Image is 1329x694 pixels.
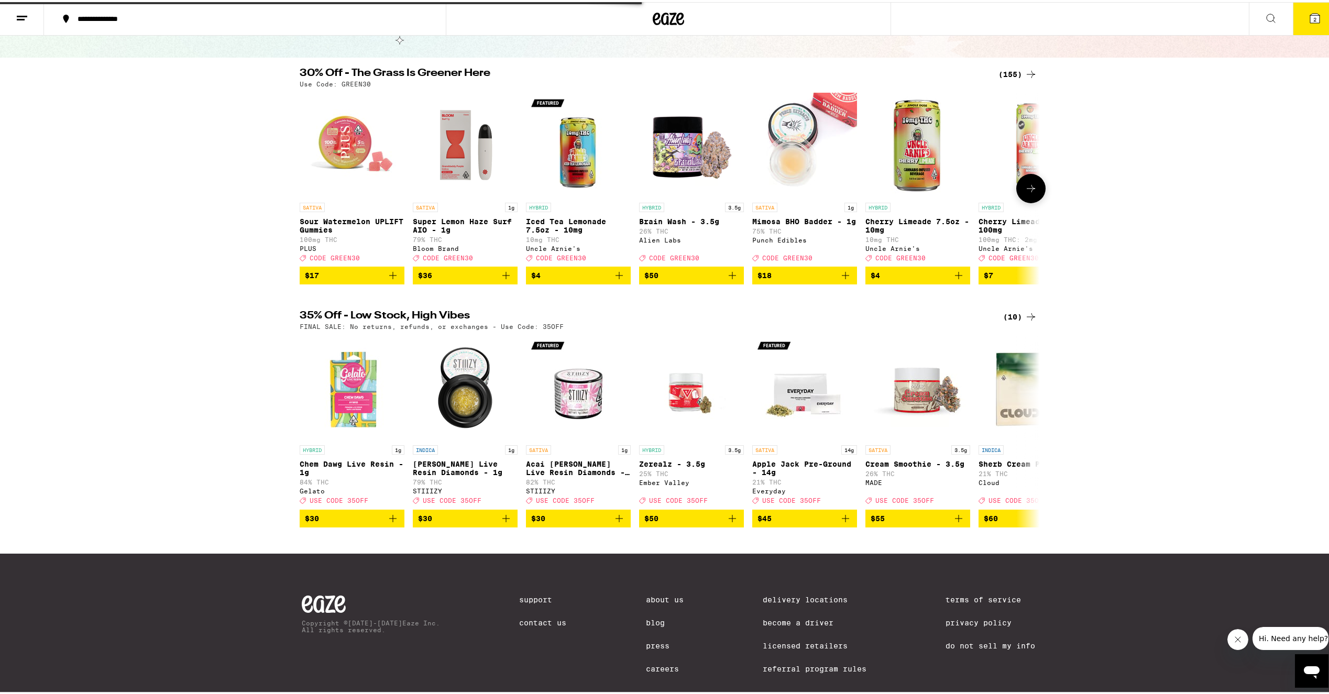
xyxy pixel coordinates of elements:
div: Alien Labs [639,235,744,241]
span: CODE GREEN30 [310,252,360,259]
p: 1g [392,443,404,453]
a: (10) [1003,309,1037,321]
button: Add to bag [413,265,518,282]
span: $50 [644,512,658,521]
span: USE CODE 35OFF [988,495,1047,502]
a: Open page for Mochi Gelato Live Resin Diamonds - 1g from STIIIZY [413,333,518,507]
p: 10mg THC [526,234,631,241]
p: Cream Smoothie - 3.5g [865,458,970,466]
a: Contact Us [519,616,566,625]
p: 1g [844,201,857,210]
p: SATIVA [526,443,551,453]
span: $4 [531,269,541,278]
button: Add to bag [865,265,970,282]
span: $18 [757,269,772,278]
p: Super Lemon Haze Surf AIO - 1g [413,215,518,232]
p: SATIVA [413,201,438,210]
button: Add to bag [300,508,404,525]
a: Privacy Policy [946,616,1035,625]
p: 75% THC [752,226,857,233]
a: Open page for Apple Jack Pre-Ground - 14g from Everyday [752,333,857,507]
p: HYBRID [865,201,891,210]
span: $60 [984,512,998,521]
div: Uncle Arnie's [865,243,970,250]
a: Open page for Super Lemon Haze Surf AIO - 1g from Bloom Brand [413,91,518,265]
img: Everyday - Apple Jack Pre-Ground - 14g [752,333,857,438]
a: Careers [646,663,684,671]
p: 84% THC [300,477,404,483]
span: USE CODE 35OFF [423,495,481,502]
p: 25% THC [639,468,744,475]
p: Acai [PERSON_NAME] Live Resin Diamonds - 1g [526,458,631,475]
p: 26% THC [639,226,744,233]
span: $55 [871,512,885,521]
p: HYBRID [639,201,664,210]
div: Uncle Arnie's [526,243,631,250]
a: Open page for Acai Berry Live Resin Diamonds - 1g from STIIIZY [526,333,631,507]
button: Add to bag [979,265,1083,282]
a: Support [519,593,566,602]
span: USE CODE 35OFF [875,495,934,502]
button: Add to bag [752,508,857,525]
p: INDICA [979,443,1004,453]
span: $17 [305,269,319,278]
a: Referral Program Rules [763,663,866,671]
p: Brain Wash - 3.5g [639,215,744,224]
div: Gelato [300,486,404,492]
p: [PERSON_NAME] Live Resin Diamonds - 1g [413,458,518,475]
a: Open page for Zerealz - 3.5g from Ember Valley [639,333,744,507]
p: 3.5g [725,201,744,210]
p: 100mg THC [300,234,404,241]
div: Bloom Brand [413,243,518,250]
p: SATIVA [752,443,777,453]
a: Become a Driver [763,616,866,625]
p: Chem Dawg Live Resin - 1g [300,458,404,475]
span: CODE GREEN30 [988,252,1039,259]
div: Ember Valley [639,477,744,484]
iframe: Close message [1227,627,1248,648]
p: 1g [505,443,518,453]
img: PLUS - Sour Watermelon UPLIFT Gummies [300,91,404,195]
h2: 30% Off - The Grass Is Greener Here [300,66,986,79]
button: Add to bag [752,265,857,282]
p: Mimosa BHO Badder - 1g [752,215,857,224]
a: Licensed Retailers [763,640,866,648]
p: 82% THC [526,477,631,483]
span: CODE GREEN30 [423,252,473,259]
p: 79% THC [413,477,518,483]
p: Copyright © [DATE]-[DATE] Eaze Inc. All rights reserved. [302,618,440,631]
span: $30 [531,512,545,521]
span: $4 [871,269,880,278]
a: Open page for Iced Tea Lemonade 7.5oz - 10mg from Uncle Arnie's [526,91,631,265]
span: USE CODE 35OFF [649,495,708,502]
iframe: Message from company [1253,625,1328,648]
span: CODE GREEN30 [875,252,926,259]
span: $30 [305,512,319,521]
p: 79% THC [413,234,518,241]
div: MADE [865,477,970,484]
p: HYBRID [526,201,551,210]
span: CODE GREEN30 [762,252,812,259]
p: 3.5g [951,443,970,453]
img: Alien Labs - Brain Wash - 3.5g [639,91,744,195]
button: Add to bag [526,265,631,282]
p: FINAL SALE: No returns, refunds, or exchanges - Use Code: 35OFF [300,321,564,328]
span: USE CODE 35OFF [310,495,368,502]
button: Add to bag [865,508,970,525]
span: 2 [1313,14,1316,20]
button: Add to bag [413,508,518,525]
a: (155) [998,66,1037,79]
span: $36 [418,269,432,278]
a: Open page for Cherry Limeade 12oz - 100mg from Uncle Arnie's [979,91,1083,265]
img: Cloud - Sherb Cream Pie - 14g [979,333,1083,438]
button: Add to bag [979,508,1083,525]
a: Blog [646,616,684,625]
p: 3.5g [725,443,744,453]
a: About Us [646,593,684,602]
div: PLUS [300,243,404,250]
a: Open page for Chem Dawg Live Resin - 1g from Gelato [300,333,404,507]
iframe: Button to launch messaging window [1295,652,1328,686]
